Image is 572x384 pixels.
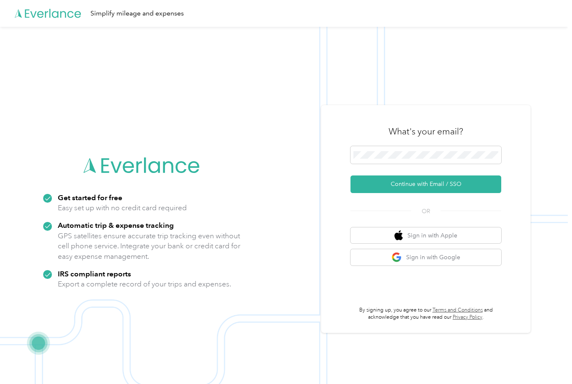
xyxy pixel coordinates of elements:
[433,307,483,313] a: Terms and Conditions
[90,8,184,19] div: Simplify mileage and expenses
[58,221,174,229] strong: Automatic trip & expense tracking
[58,231,241,262] p: GPS satellites ensure accurate trip tracking even without cell phone service. Integrate your bank...
[350,307,501,321] p: By signing up, you agree to our and acknowledge that you have read our .
[58,269,131,278] strong: IRS compliant reports
[350,249,501,265] button: google logoSign in with Google
[453,314,482,320] a: Privacy Policy
[350,227,501,244] button: apple logoSign in with Apple
[389,126,463,137] h3: What's your email?
[350,175,501,193] button: Continue with Email / SSO
[58,193,122,202] strong: Get started for free
[392,252,402,263] img: google logo
[394,230,403,241] img: apple logo
[58,279,231,289] p: Export a complete record of your trips and expenses.
[58,203,187,213] p: Easy set up with no credit card required
[411,207,441,216] span: OR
